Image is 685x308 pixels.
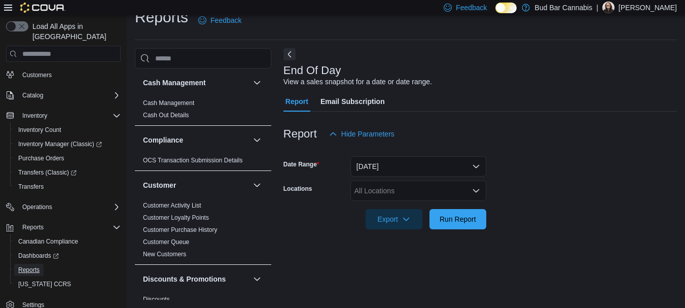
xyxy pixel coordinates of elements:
[143,251,186,258] a: New Customers
[14,152,68,164] a: Purchase Orders
[18,110,121,122] span: Inventory
[10,165,125,180] a: Transfers (Classic)
[210,15,241,25] span: Feedback
[143,78,206,88] h3: Cash Management
[10,234,125,249] button: Canadian Compliance
[341,129,394,139] span: Hide Parameters
[143,201,201,210] span: Customer Activity List
[283,185,312,193] label: Locations
[143,111,189,119] span: Cash Out Details
[14,152,121,164] span: Purchase Orders
[285,91,308,112] span: Report
[18,154,64,162] span: Purchase Orders
[14,124,65,136] a: Inventory Count
[22,223,44,231] span: Reports
[456,3,487,13] span: Feedback
[143,78,249,88] button: Cash Management
[372,209,416,229] span: Export
[366,209,422,229] button: Export
[22,91,43,99] span: Catalog
[251,273,263,285] button: Discounts & Promotions
[22,112,47,120] span: Inventory
[283,48,296,60] button: Next
[14,181,121,193] span: Transfers
[22,203,52,211] span: Operations
[18,89,47,101] button: Catalog
[14,166,121,179] span: Transfers (Classic)
[440,214,476,224] span: Run Report
[18,183,44,191] span: Transfers
[283,128,317,140] h3: Report
[251,134,263,146] button: Compliance
[143,99,194,107] a: Cash Management
[14,124,121,136] span: Inventory Count
[251,77,263,89] button: Cash Management
[10,151,125,165] button: Purchase Orders
[14,264,44,276] a: Reports
[251,179,263,191] button: Customer
[495,3,517,13] input: Dark Mode
[14,138,121,150] span: Inventory Manager (Classic)
[18,69,56,81] a: Customers
[28,21,121,42] span: Load All Apps in [GEOGRAPHIC_DATA]
[10,180,125,194] button: Transfers
[18,237,78,246] span: Canadian Compliance
[143,226,218,234] span: Customer Purchase History
[10,123,125,137] button: Inventory Count
[14,250,63,262] a: Dashboards
[143,214,209,222] span: Customer Loyalty Points
[596,2,598,14] p: |
[283,160,319,168] label: Date Range
[18,126,61,134] span: Inventory Count
[143,274,249,284] button: Discounts & Promotions
[143,238,189,246] span: Customer Queue
[135,7,188,27] h1: Reports
[143,99,194,107] span: Cash Management
[18,266,40,274] span: Reports
[2,88,125,102] button: Catalog
[143,238,189,246] a: Customer Queue
[14,181,48,193] a: Transfers
[619,2,677,14] p: [PERSON_NAME]
[18,252,59,260] span: Dashboards
[429,209,486,229] button: Run Report
[283,77,432,87] div: View a sales snapshot for a date or date range.
[18,69,121,81] span: Customers
[18,221,48,233] button: Reports
[14,235,121,248] span: Canadian Compliance
[143,157,243,164] a: OCS Transaction Submission Details
[143,135,183,145] h3: Compliance
[18,168,77,177] span: Transfers (Classic)
[135,199,271,264] div: Customer
[143,112,189,119] a: Cash Out Details
[2,220,125,234] button: Reports
[18,140,102,148] span: Inventory Manager (Classic)
[18,280,71,288] span: [US_STATE] CCRS
[194,10,245,30] a: Feedback
[135,97,271,125] div: Cash Management
[143,214,209,221] a: Customer Loyalty Points
[14,250,121,262] span: Dashboards
[20,3,65,13] img: Cova
[602,2,615,14] div: Morgan S
[2,200,125,214] button: Operations
[18,221,121,233] span: Reports
[14,138,106,150] a: Inventory Manager (Classic)
[143,180,176,190] h3: Customer
[135,154,271,170] div: Compliance
[472,187,480,195] button: Open list of options
[10,137,125,151] a: Inventory Manager (Classic)
[495,13,496,14] span: Dark Mode
[18,89,121,101] span: Catalog
[350,156,486,177] button: [DATE]
[14,264,121,276] span: Reports
[14,278,121,290] span: Washington CCRS
[143,250,186,258] span: New Customers
[14,166,81,179] a: Transfers (Classic)
[2,67,125,82] button: Customers
[143,156,243,164] span: OCS Transaction Submission Details
[143,180,249,190] button: Customer
[320,91,385,112] span: Email Subscription
[535,2,593,14] p: Bud Bar Cannabis
[10,277,125,291] button: [US_STATE] CCRS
